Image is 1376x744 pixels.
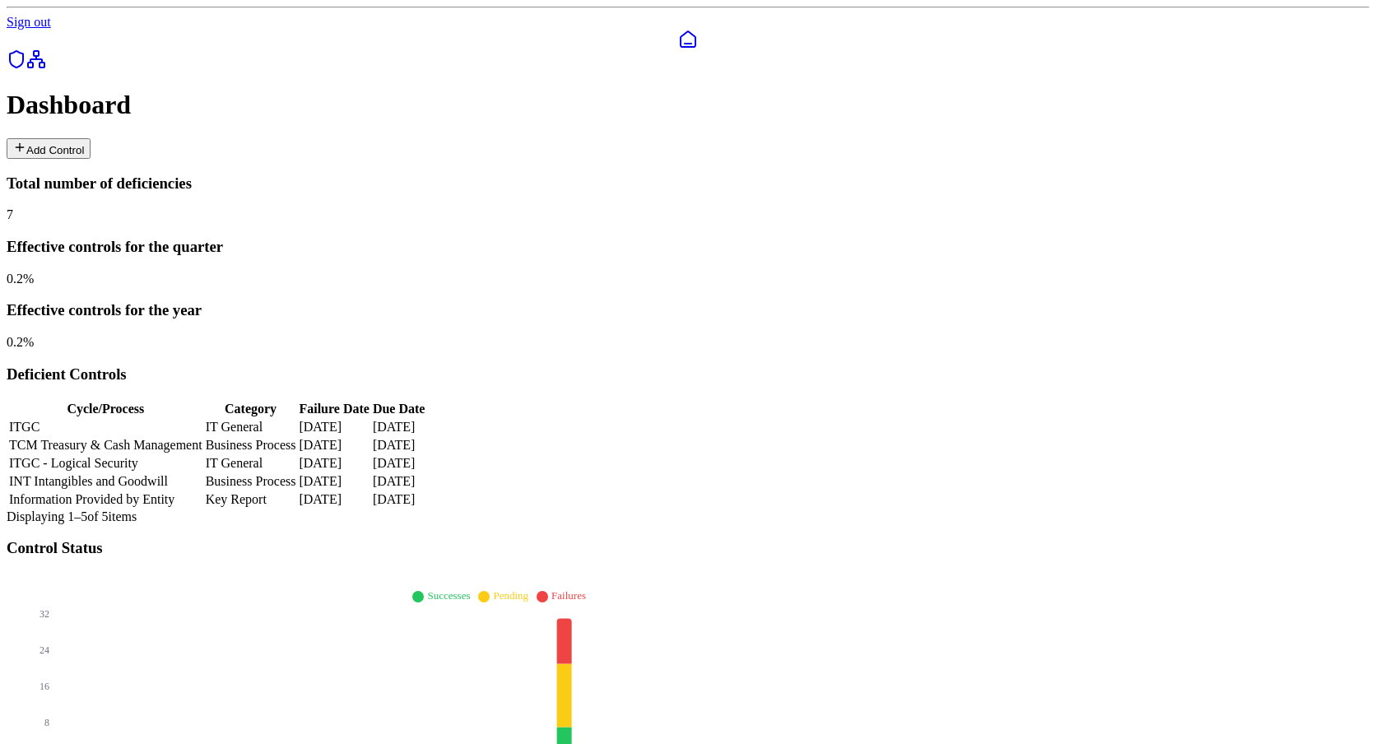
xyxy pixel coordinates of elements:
a: Integrations [26,58,46,72]
h3: Deficient Controls [7,365,1369,384]
td: Business Process [205,437,297,453]
td: INT Intangibles and Goodwill [8,473,203,490]
td: ITGC - Logical Security [8,455,203,472]
td: [DATE] [298,419,370,435]
span: 0.2 % [7,335,34,349]
span: Pending [493,589,528,602]
td: [DATE] [298,455,370,472]
td: [DATE] [298,491,370,508]
td: IT General [205,455,297,472]
tspan: 32 [40,608,49,620]
span: Displaying 1– 5 of 5 items [7,509,137,523]
span: 0.2 % [7,272,34,286]
td: [DATE] [298,437,370,453]
th: Category [205,401,297,417]
span: 7 [7,207,13,221]
td: [DATE] [372,419,426,435]
td: TCM Treasury & Cash Management [8,437,203,453]
td: ITGC [8,419,203,435]
td: IT General [205,419,297,435]
h3: Total number of deficiencies [7,174,1369,193]
span: Successes [427,589,470,602]
th: Due Date [372,401,426,417]
tspan: 24 [40,644,49,656]
h3: Control Status [7,539,1369,557]
a: Sign out [7,15,51,29]
td: Business Process [205,473,297,490]
td: [DATE] [298,473,370,490]
h1: Dashboard [7,90,1369,120]
h3: Effective controls for the year [7,301,1369,319]
th: Failure Date [298,401,370,417]
td: [DATE] [372,473,426,490]
td: Information Provided by Entity [8,491,203,508]
td: [DATE] [372,455,426,472]
td: [DATE] [372,491,426,508]
a: SOC [7,58,26,72]
h3: Effective controls for the quarter [7,238,1369,256]
td: [DATE] [372,437,426,453]
a: Dashboard [7,30,1369,49]
tspan: 8 [44,717,49,728]
th: Cycle/Process [8,401,203,417]
button: Add Control [7,138,91,159]
tspan: 16 [40,681,49,692]
td: Key Report [205,491,297,508]
span: Failures [551,589,586,602]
